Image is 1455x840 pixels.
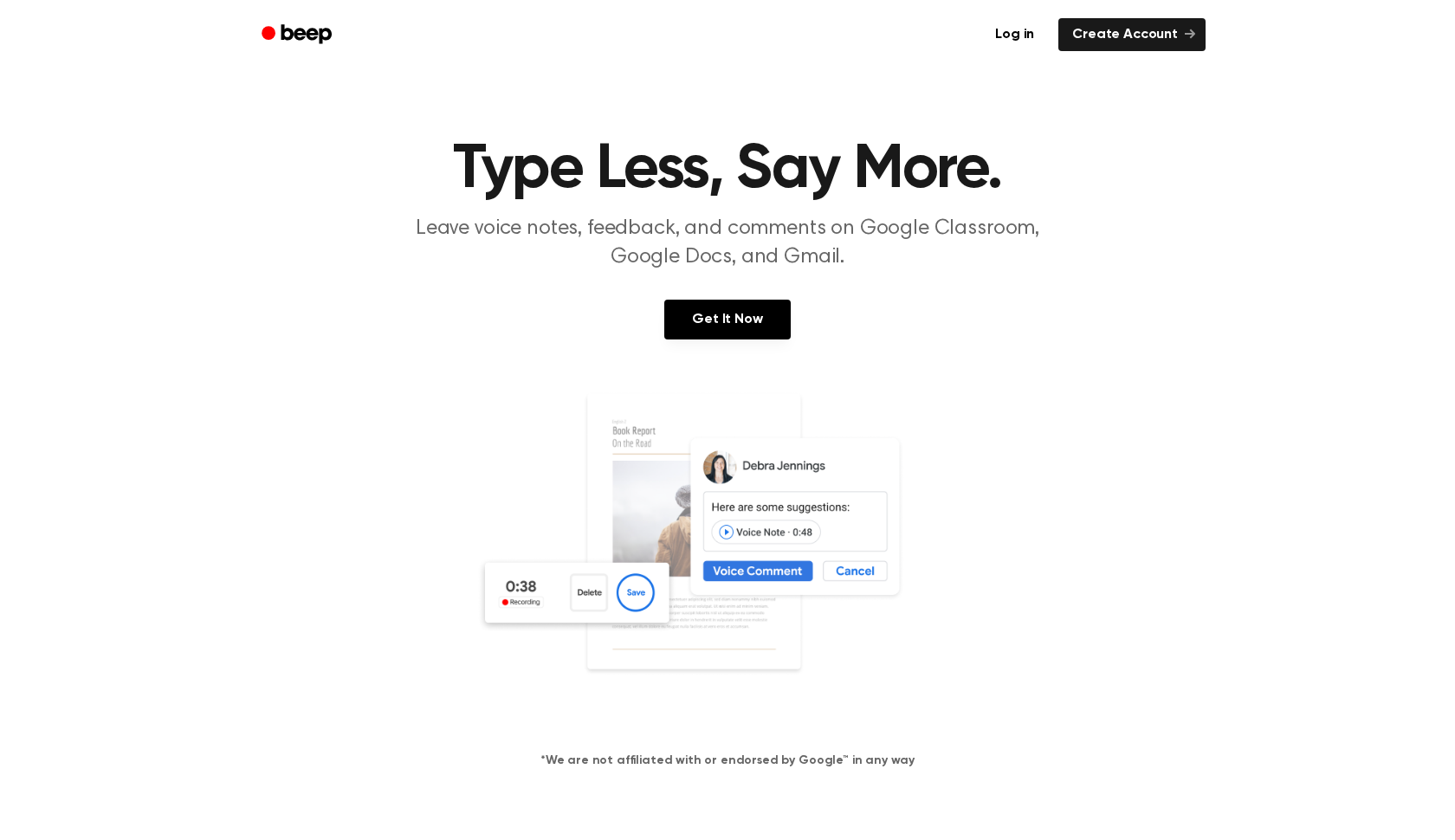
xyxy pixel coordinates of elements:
img: Voice Comments on Docs and Recording Widget [476,391,979,724]
p: Leave voice notes, feedback, and comments on Google Classroom, Google Docs, and Gmail. [395,215,1060,272]
a: Create Account [1058,18,1206,51]
a: Log in [981,18,1048,51]
a: Beep [249,18,347,52]
h4: *We are not affiliated with or endorsed by Google™ in any way [21,752,1434,770]
a: Get It Now [664,300,790,339]
h1: Type Less, Say More. [284,139,1171,201]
